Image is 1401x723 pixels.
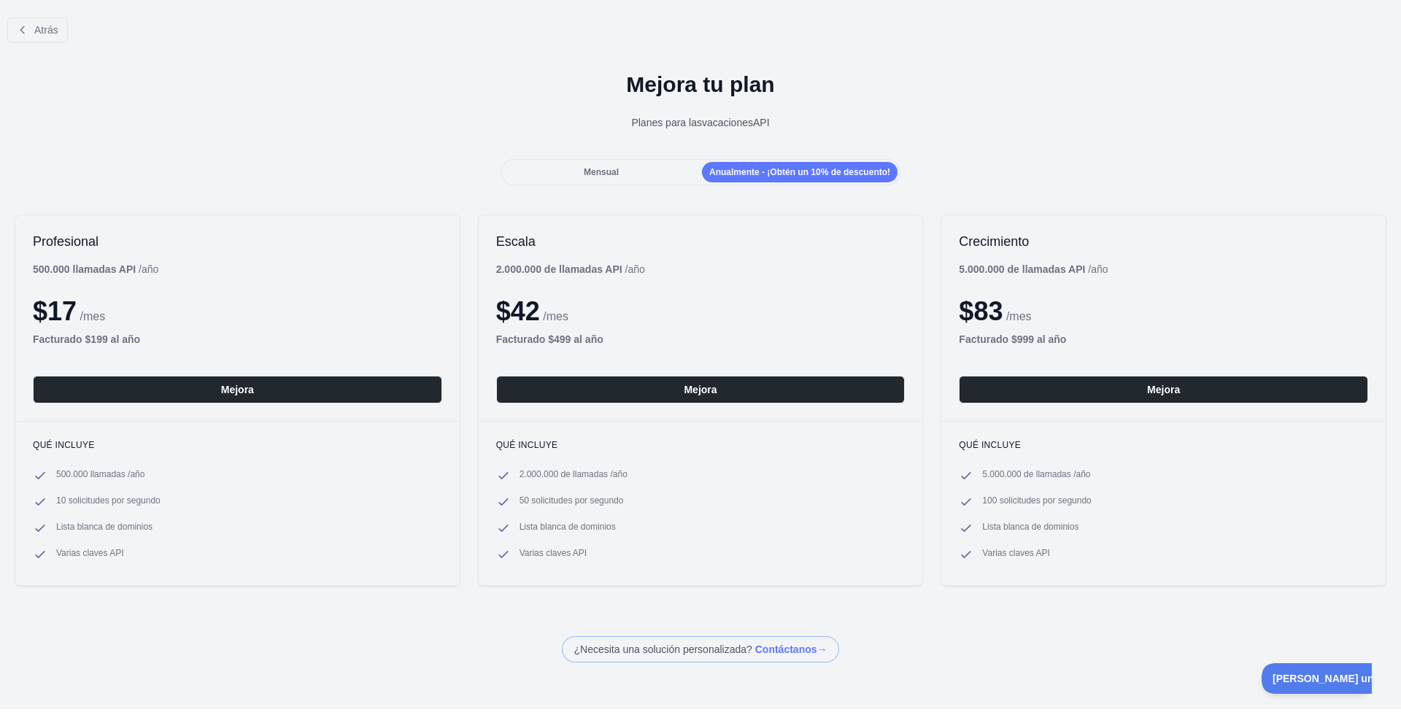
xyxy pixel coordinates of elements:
font: [PERSON_NAME] una pregunta [11,9,164,21]
font: / [625,263,628,275]
font: año [628,263,644,275]
font: 83 [973,296,1003,326]
font: 2.000.000 de llamadas API [496,263,622,275]
font: $ [959,296,973,326]
font: 5.000.000 de llamadas API [959,263,1085,275]
font: año [1091,263,1108,275]
iframe: Activar/desactivar soporte al cliente [1262,663,1372,694]
font: / [1088,263,1091,275]
font: Crecimiento [959,234,1029,249]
